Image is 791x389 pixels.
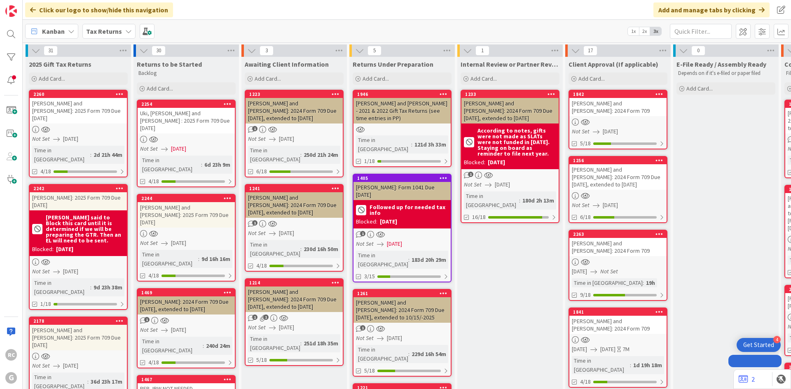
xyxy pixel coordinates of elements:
[353,182,451,200] div: [PERSON_NAME]: Form 1041 Due [DATE]
[302,150,340,159] div: 250d 21h 24m
[353,290,451,323] div: 1261[PERSON_NAME] and [PERSON_NAME]: 2024 Form 709 Due [DATE], extended to 10/15/-2025
[353,98,451,123] div: [PERSON_NAME] and [PERSON_NAME] - 2021 & 2022 Gift Tax Returns (see time entries in PP)
[353,175,451,182] div: 1405
[30,91,127,98] div: 2260
[252,126,257,131] span: 1
[356,217,377,226] div: Blocked:
[583,46,597,56] span: 17
[743,341,774,349] div: Get Started
[387,240,402,248] span: [DATE]
[363,75,389,82] span: Add Card...
[32,362,50,369] i: Not Set
[33,318,127,324] div: 2178
[256,261,267,270] span: 4/18
[89,377,124,386] div: 36d 23h 17m
[357,291,451,296] div: 1261
[569,91,667,98] div: 1842
[578,75,605,82] span: Add Card...
[91,283,124,292] div: 9d 23h 38m
[152,46,166,56] span: 30
[256,167,267,176] span: 6/18
[29,60,91,68] span: 2025 Gift Tax Returns
[573,158,667,163] div: 1256
[572,267,587,276] span: [DATE]
[87,377,89,386] span: :
[353,91,451,123] div: 1946[PERSON_NAME] and [PERSON_NAME] - 2021 & 2022 Gift Tax Returns (see time entries in PP)
[138,202,235,228] div: [PERSON_NAME] and [PERSON_NAME]: 2025 Form 709 Due [DATE]
[573,91,667,97] div: 1842
[246,185,343,192] div: 1241
[63,135,78,143] span: [DATE]
[33,91,127,97] div: 2260
[488,158,505,167] div: [DATE]
[644,278,657,287] div: 19h
[364,366,375,375] span: 5/18
[201,160,202,169] span: :
[5,5,17,17] img: Visit kanbanzone.com
[643,278,644,287] span: :
[171,144,186,153] span: [DATE]
[263,314,269,320] span: 1
[572,356,630,374] div: Time in [GEOGRAPHIC_DATA]
[30,185,127,192] div: 2242
[411,140,412,149] span: :
[138,195,235,202] div: 2244
[464,181,482,188] i: Not Set
[140,156,201,174] div: Time in [GEOGRAPHIC_DATA]
[569,98,667,116] div: [PERSON_NAME] and [PERSON_NAME]: 2024 Form 709
[32,278,90,296] div: Time in [GEOGRAPHIC_DATA]
[569,238,667,256] div: [PERSON_NAME] and [PERSON_NAME]: 2024 Form 709
[140,337,203,355] div: Time in [GEOGRAPHIC_DATA]
[256,356,267,364] span: 5/18
[246,98,343,123] div: [PERSON_NAME] and [PERSON_NAME]: 2024 Form 709 Due [DATE], extended to [DATE]
[676,60,766,68] span: E-File Ready / Assembly Ready
[569,231,667,256] div: 2263[PERSON_NAME] and [PERSON_NAME]: 2024 Form 709
[246,279,343,287] div: 1214
[246,91,343,98] div: 1223
[246,279,343,312] div: 1214[PERSON_NAME] and [PERSON_NAME]: 2024 Form 709 Due [DATE], extended to [DATE]
[572,278,643,287] div: Time in [GEOGRAPHIC_DATA]
[5,372,17,384] div: G
[468,172,473,177] span: 1
[32,245,54,254] div: Blocked:
[144,317,150,322] span: 1
[141,196,235,201] div: 2244
[86,27,122,35] b: Tax Returns
[246,91,343,123] div: 1223[PERSON_NAME] and [PERSON_NAME]: 2024 Form 709 Due [DATE], extended to [DATE]
[639,27,650,35] span: 2x
[138,108,235,133] div: Uki, [PERSON_NAME] and [PERSON_NAME] : 2025 Form 709 Due [DATE]
[138,289,235,296] div: 1469
[650,27,661,35] span: 3x
[353,175,451,200] div: 1405[PERSON_NAME]: Form 1041 Due [DATE]
[42,26,65,36] span: Kanban
[30,317,127,350] div: 2178[PERSON_NAME] and [PERSON_NAME]: 2025 Form 709 Due [DATE]
[370,204,448,216] b: Followed up for needed tax info
[603,201,618,210] span: [DATE]
[249,186,343,191] div: 1241
[461,60,559,68] span: Internal Review or Partner Review
[203,341,204,350] span: :
[691,46,705,56] span: 0
[5,349,17,361] div: RC
[387,334,402,342] span: [DATE]
[464,191,519,210] div: Time in [GEOGRAPHIC_DATA]
[569,60,658,68] span: Client Approval (If applicable)
[630,361,631,370] span: :
[356,135,411,154] div: Time in [GEOGRAPHIC_DATA]
[249,280,343,286] div: 1214
[364,272,375,281] span: 3/15
[148,177,159,186] span: 4/18
[40,167,51,176] span: 4/18
[148,271,159,280] span: 4/18
[279,135,294,143] span: [DATE]
[30,317,127,325] div: 2178
[138,100,235,108] div: 2254
[171,239,186,247] span: [DATE]
[495,180,510,189] span: [DATE]
[248,229,266,237] i: Not Set
[138,195,235,228] div: 2244[PERSON_NAME] and [PERSON_NAME]: 2025 Form 709 Due [DATE]
[140,250,198,268] div: Time in [GEOGRAPHIC_DATA]
[279,323,294,332] span: [DATE]
[461,98,559,123] div: [PERSON_NAME] and [PERSON_NAME]: 2024 Form 709 Due [DATE], extended to [DATE]
[171,326,186,334] span: [DATE]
